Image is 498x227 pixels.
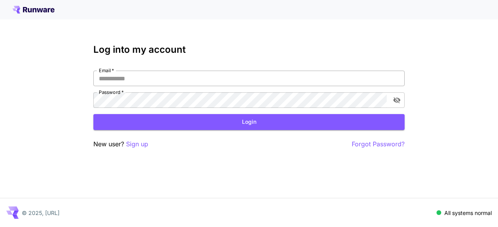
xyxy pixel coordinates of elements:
[93,44,405,55] h3: Log into my account
[22,209,60,217] p: © 2025, [URL]
[444,209,492,217] p: All systems normal
[93,114,405,130] button: Login
[99,89,124,95] label: Password
[99,67,114,74] label: Email
[352,139,405,149] button: Forgot Password?
[93,139,148,149] p: New user?
[390,93,404,107] button: toggle password visibility
[126,139,148,149] button: Sign up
